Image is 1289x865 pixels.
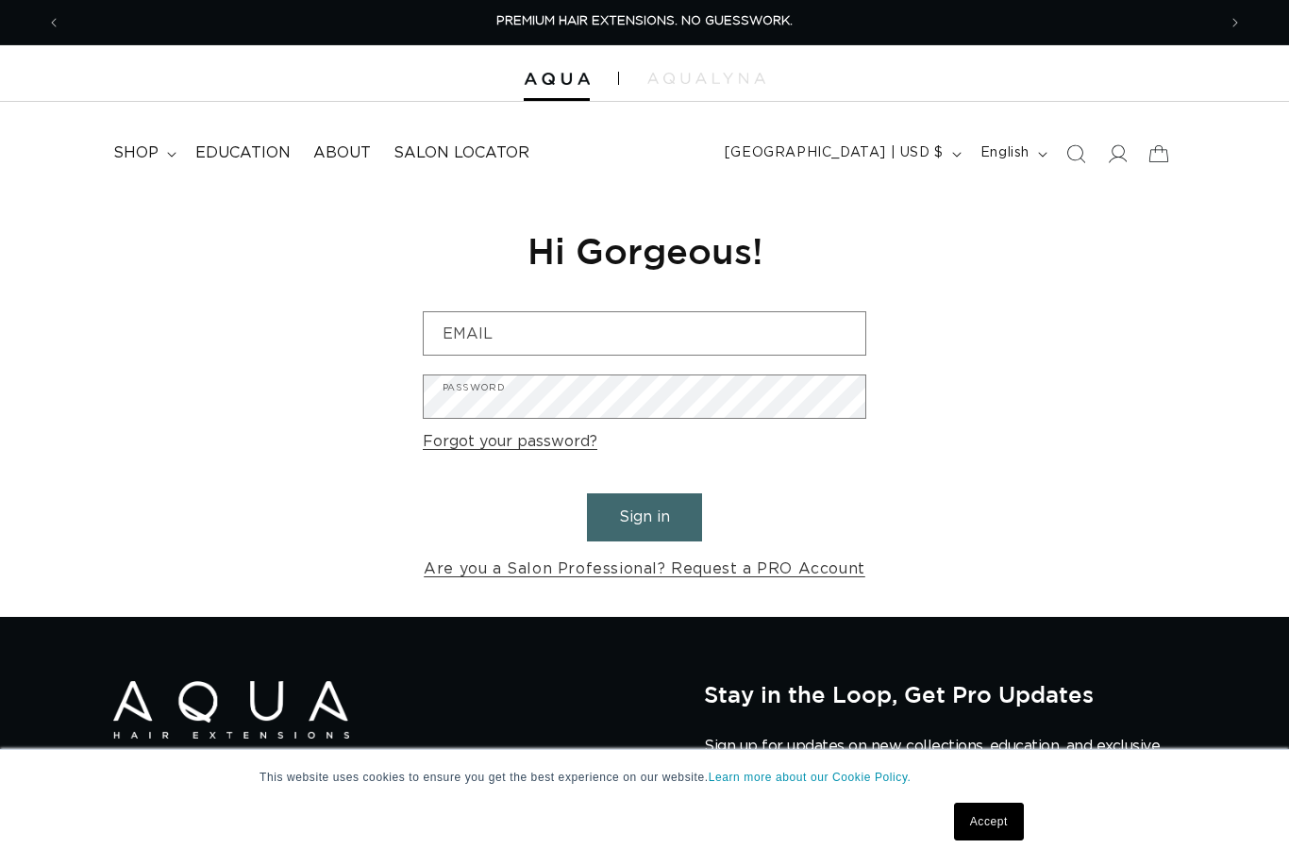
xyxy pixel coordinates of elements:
span: shop [113,143,159,163]
img: Aqua Hair Extensions [113,681,349,739]
a: Salon Locator [382,132,541,175]
span: Education [195,143,291,163]
button: English [969,136,1055,172]
a: Are you a Salon Professional? Request a PRO Account [424,556,865,583]
img: Aqua Hair Extensions [524,73,590,86]
h2: Stay in the Loop, Get Pro Updates [704,681,1176,707]
a: Accept [954,803,1024,840]
summary: Search [1055,133,1096,175]
span: English [980,143,1030,163]
span: [GEOGRAPHIC_DATA] | USD $ [725,143,944,163]
p: Sign up for updates on new collections, education, and exclusive offers — plus 10% off your first... [704,738,1176,774]
button: Sign in [587,493,702,541]
a: Forgot your password? [423,428,597,456]
a: Learn more about our Cookie Policy. [709,771,912,784]
button: [GEOGRAPHIC_DATA] | USD $ [713,136,969,172]
input: Email [424,312,865,355]
h1: Hi Gorgeous! [423,227,866,274]
button: Next announcement [1214,5,1256,41]
span: Salon Locator [393,143,529,163]
button: Previous announcement [33,5,75,41]
a: About [302,132,382,175]
span: PREMIUM HAIR EXTENSIONS. NO GUESSWORK. [496,15,793,27]
img: aqualyna.com [647,73,765,84]
p: This website uses cookies to ensure you get the best experience on our website. [259,769,1030,786]
summary: shop [102,132,184,175]
a: Education [184,132,302,175]
span: About [313,143,371,163]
